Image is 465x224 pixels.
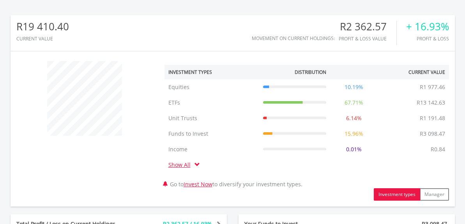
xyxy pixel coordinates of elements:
th: Investment Types [164,65,259,79]
a: Invest Now [184,180,212,188]
td: ETFs [164,95,259,110]
th: Current Value [378,65,449,79]
td: R3 098.47 [416,126,449,142]
div: + 16.93% [406,21,449,32]
button: Investment types [374,188,420,201]
td: 15.96% [330,126,378,142]
td: Unit Trusts [164,110,259,126]
td: 0.01% [330,142,378,157]
div: CURRENT VALUE [16,36,69,41]
div: Profit & Loss Value [339,36,396,41]
td: R1 191.48 [416,110,449,126]
div: Go to to diversify your investment types. [159,57,455,201]
td: 67.71% [330,95,378,110]
a: Show All [168,161,194,168]
div: Movement on Current Holdings: [252,36,335,41]
td: Equities [164,79,259,95]
div: Profit & Loss [406,36,449,41]
div: Distribution [295,69,326,75]
td: 6.14% [330,110,378,126]
td: R1 977.46 [416,79,449,95]
td: R13 142.63 [413,95,449,110]
td: 10.19% [330,79,378,95]
td: Income [164,142,259,157]
button: Manager [420,188,449,201]
td: Funds to Invest [164,126,259,142]
div: R2 362.57 [339,21,396,32]
div: R19 410.40 [16,21,69,32]
td: R0.84 [427,142,449,157]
